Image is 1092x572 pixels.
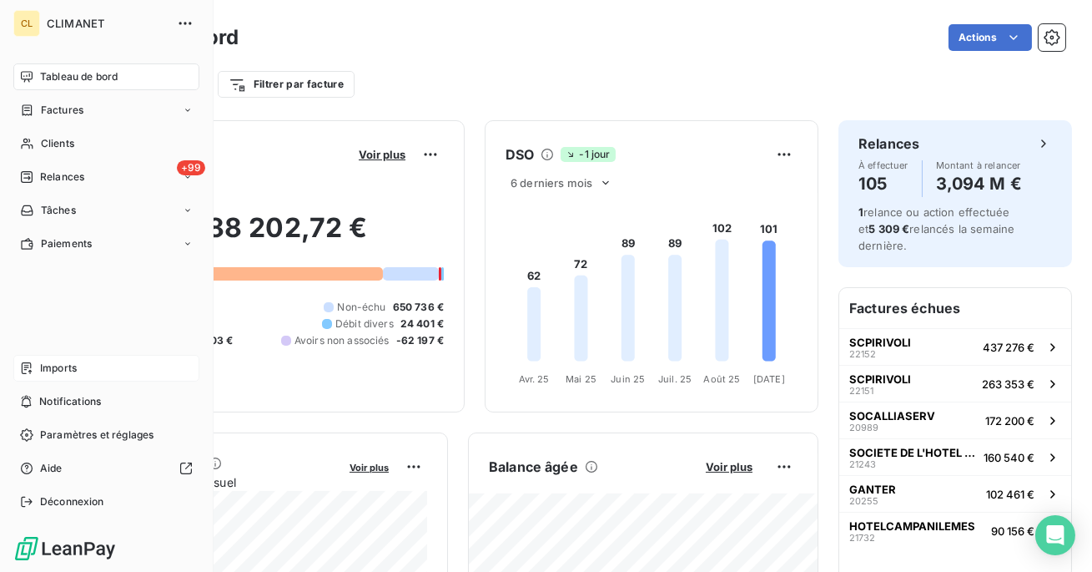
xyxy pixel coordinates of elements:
[703,373,740,385] tspan: Août 25
[991,524,1034,538] span: 90 156 €
[849,483,896,496] span: GANTER
[177,160,205,175] span: +99
[858,160,908,170] span: À effectuer
[519,373,550,385] tspan: Avr. 25
[506,144,534,165] h6: DSO
[849,372,911,386] span: SCPIRIVOLI
[701,459,757,474] button: Voir plus
[13,10,40,37] div: CL
[858,134,919,154] h6: Relances
[40,461,63,476] span: Aide
[561,147,615,162] span: -1 jour
[849,386,873,396] span: 22151
[94,473,338,491] span: Chiffre d'affaires mensuel
[658,373,692,385] tspan: Juil. 25
[839,438,1071,475] button: SOCIETE DE L'HOTEL DU LAC21243160 540 €
[849,496,878,506] span: 20255
[849,446,977,459] span: SOCIETE DE L'HOTEL DU LAC
[858,170,908,197] h4: 105
[611,373,645,385] tspan: Juin 25
[335,316,394,332] span: Débit divers
[858,205,863,219] span: 1
[985,414,1034,428] span: 172 200 €
[983,341,1034,354] span: 437 276 €
[359,148,405,161] span: Voir plus
[849,423,878,433] span: 20989
[849,519,975,533] span: HOTELCAMPANILEMES
[393,300,444,315] span: 650 736 €
[40,361,77,376] span: Imports
[337,300,385,315] span: Non-échu
[839,402,1071,438] button: SOCALLIASERV20989172 200 €
[839,288,1071,328] h6: Factures échues
[858,205,1014,252] span: relance ou action effectuée et relancés la semaine dernière.
[936,170,1022,197] h4: 3,094 M €
[489,457,578,477] h6: Balance âgée
[41,103,83,118] span: Factures
[949,24,1032,51] button: Actions
[839,512,1071,549] button: HOTELCAMPANILEMES2173290 156 €
[40,428,153,443] span: Paramètres et réglages
[40,69,118,84] span: Tableau de bord
[13,455,199,482] a: Aide
[986,488,1034,501] span: 102 461 €
[354,147,410,162] button: Voir plus
[40,170,84,185] span: Relances
[706,460,752,473] span: Voir plus
[936,160,1022,170] span: Montant à relancer
[294,333,390,348] span: Avoirs non associés
[849,336,911,349] span: SCPIRIVOLI
[40,494,104,509] span: Déconnexion
[41,136,74,151] span: Clients
[849,409,935,423] span: SOCALLIASERV
[839,328,1071,365] button: SCPIRIVOLI22152437 276 €
[345,459,394,474] button: Voir plus
[849,459,876,469] span: 21243
[511,176,592,190] span: 6 derniers mois
[41,236,92,251] span: Paiements
[400,316,444,332] span: 24 401 €
[868,222,909,235] span: 5 309 €
[566,373,596,385] tspan: Mai 25
[218,71,355,98] button: Filtrer par facture
[849,349,876,359] span: 22152
[982,377,1034,391] span: 263 353 €
[753,373,785,385] tspan: [DATE]
[839,365,1071,402] button: SCPIRIVOLI22151263 353 €
[396,333,444,348] span: -62 197 €
[1035,515,1075,555] div: Open Intercom Messenger
[839,475,1071,512] button: GANTER20255102 461 €
[350,462,389,473] span: Voir plus
[47,17,167,30] span: CLIMANET
[13,535,117,562] img: Logo LeanPay
[984,451,1034,464] span: 160 540 €
[39,394,101,409] span: Notifications
[94,211,444,261] h2: 3 188 202,72 €
[849,533,875,543] span: 21732
[41,203,76,218] span: Tâches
